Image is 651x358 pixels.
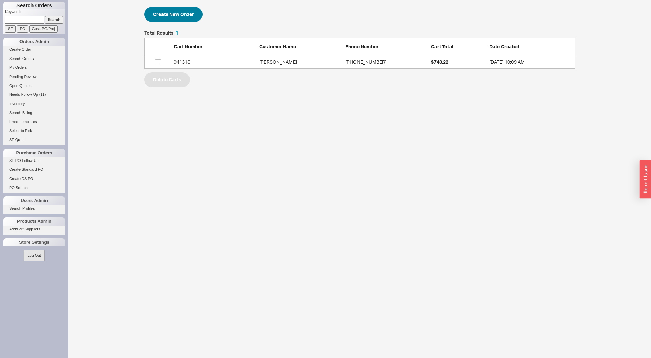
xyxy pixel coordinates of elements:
a: SE PO Follow Up [3,157,65,164]
div: 9/22/25 10:09 AM [489,59,572,65]
span: Phone Number [345,43,379,49]
div: (718) 514-6653 [345,59,428,65]
h5: Total Results [144,30,178,35]
a: PO Search [3,184,65,191]
a: My Orders [3,64,65,71]
a: Select to Pick [3,127,65,135]
input: Search [45,16,63,23]
span: Delete Carts [153,76,181,84]
a: Create DS PO [3,175,65,182]
div: Users Admin [3,196,65,205]
a: 941316[PERSON_NAME][PHONE_NUMBER]$748.22[DATE] 10:09 AM [144,55,575,69]
p: Keyword: [5,9,65,16]
a: Open Quotes [3,82,65,89]
div: Products Admin [3,217,65,226]
div: grid [144,55,575,69]
span: Customer Name [259,43,296,49]
input: PO [17,25,28,33]
div: Orders Admin [3,38,65,46]
a: SE Quotes [3,136,65,143]
span: $748.22 [431,59,448,65]
span: Pending Review [9,75,37,79]
a: Search Orders [3,55,65,62]
button: Create New Order [144,7,203,22]
span: Cart Total [431,43,453,49]
a: Email Templates [3,118,65,125]
a: Needs Follow Up(11) [3,91,65,98]
span: Create New Order [153,10,194,18]
span: ( 11 ) [39,92,46,97]
input: SE [5,25,16,33]
a: Search Billing [3,109,65,116]
input: Cust. PO/Proj [29,25,58,33]
a: Inventory [3,100,65,107]
a: Search Profiles [3,205,65,212]
span: 1 [175,30,178,36]
h1: Search Orders [3,2,65,9]
div: Jack Bernstein [259,59,342,65]
span: Needs Follow Up [9,92,38,97]
div: 941316 [174,59,256,65]
button: Delete Carts [144,72,190,87]
span: Date Created [489,43,519,49]
a: Add/Edit Suppliers [3,226,65,233]
button: Log Out [24,250,44,261]
a: Create Order [3,46,65,53]
span: Cart Number [174,43,203,49]
a: Create Standard PO [3,166,65,173]
a: Pending Review [3,73,65,80]
div: Purchase Orders [3,149,65,157]
div: Store Settings [3,238,65,246]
